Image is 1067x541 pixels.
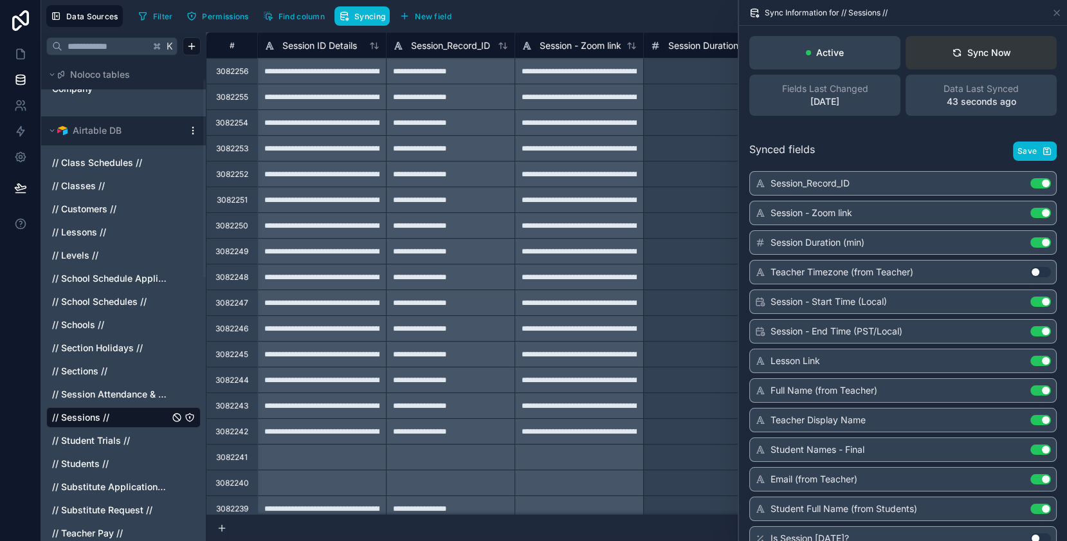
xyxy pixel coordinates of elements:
[1013,142,1057,161] button: Save
[52,504,169,517] a: // Substitute Request //
[52,203,169,215] a: // Customers //
[46,361,201,381] div: // Sections //
[216,169,248,179] div: 3082252
[52,457,109,470] span: // Students //
[216,66,248,77] div: 3082256
[944,82,1019,95] span: Data Last Synced
[215,246,248,257] div: 3082249
[52,249,98,262] span: // Levels //
[46,315,201,335] div: // Schools //
[73,124,122,137] span: Airtable DB
[906,36,1057,69] button: Sync Now
[46,384,201,405] div: // Session Attendance & Feedback //
[217,195,248,205] div: 3082251
[46,122,183,140] button: Airtable LogoAirtable DB
[46,291,201,312] div: // School Schedules //
[278,12,325,21] span: Find column
[46,199,201,219] div: // Customers //
[52,365,169,378] a: // Sections //
[52,272,169,285] span: // School Schedule Applications //
[52,203,116,215] span: // Customers //
[216,143,248,154] div: 3082253
[52,411,169,424] a: // Sessions //
[52,82,93,95] span: Company
[215,426,248,437] div: 3082242
[771,473,857,486] span: Email (from Teacher)
[52,318,169,331] a: // Schools //
[46,245,201,266] div: // Levels //
[46,407,201,428] div: // Sessions //
[765,8,888,18] span: Sync Information for // Sessions //
[52,457,169,470] a: // Students //
[771,414,866,426] span: Teacher Display Name
[52,226,106,239] span: // Lessons //
[46,152,201,173] div: // Class Schedules //
[215,272,248,282] div: 3082248
[52,156,169,169] a: // Class Schedules //
[66,12,118,21] span: Data Sources
[52,481,169,493] a: // Substitute Applications //
[52,179,169,192] a: // Classes //
[46,430,201,451] div: // Student Trials //
[215,375,249,385] div: 3082244
[411,39,490,52] span: Session_Record_ID
[334,6,395,26] a: Syncing
[215,478,249,488] div: 3082240
[52,156,142,169] span: // Class Schedules //
[52,388,169,401] a: // Session Attendance & Feedback //
[282,39,357,52] span: Session ID Details
[216,452,248,463] div: 3082241
[771,325,902,338] span: Session - End Time (PST/Local)
[215,401,248,411] div: 3082243
[52,82,156,95] a: Company
[215,221,248,231] div: 3082250
[57,125,68,136] img: Airtable Logo
[52,504,152,517] span: // Substitute Request //
[215,118,248,128] div: 3082254
[153,12,173,21] span: Filter
[395,6,456,26] button: New field
[215,298,248,308] div: 3082247
[46,454,201,474] div: // Students //
[771,177,850,190] span: Session_Record_ID
[259,6,329,26] button: Find column
[749,142,815,161] span: Synced fields
[52,342,143,354] span: // Section Holidays //
[46,338,201,358] div: // Section Holidays //
[52,527,169,540] a: // Teacher Pay //
[771,206,852,219] span: Session - Zoom link
[216,92,248,102] div: 3082255
[52,527,123,540] span: // Teacher Pay //
[540,39,621,52] span: Session - Zoom link
[771,236,864,249] span: Session Duration (min)
[52,434,169,447] a: // Student Trials //
[771,295,887,308] span: Session - Start Time (Local)
[46,268,201,289] div: // School Schedule Applications //
[947,95,1016,108] p: 43 seconds ago
[1017,146,1037,156] span: Save
[52,179,105,192] span: // Classes //
[46,78,201,99] div: Company
[771,384,877,397] span: Full Name (from Teacher)
[133,6,178,26] button: Filter
[215,349,248,360] div: 3082245
[52,295,169,308] a: // School Schedules //
[771,443,864,456] span: Student Names - Final
[816,46,844,59] p: Active
[354,12,385,21] span: Syncing
[46,176,201,196] div: // Classes //
[46,66,193,84] button: Noloco tables
[668,39,762,52] span: Session Duration (min)
[52,249,169,262] a: // Levels //
[182,6,258,26] a: Permissions
[52,318,104,331] span: // Schools //
[771,502,917,515] span: Student Full Name (from Students)
[46,5,123,27] button: Data Sources
[215,324,248,334] div: 3082246
[70,68,130,81] span: Noloco tables
[810,95,839,108] p: [DATE]
[165,42,174,51] span: K
[216,504,248,514] div: 3082239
